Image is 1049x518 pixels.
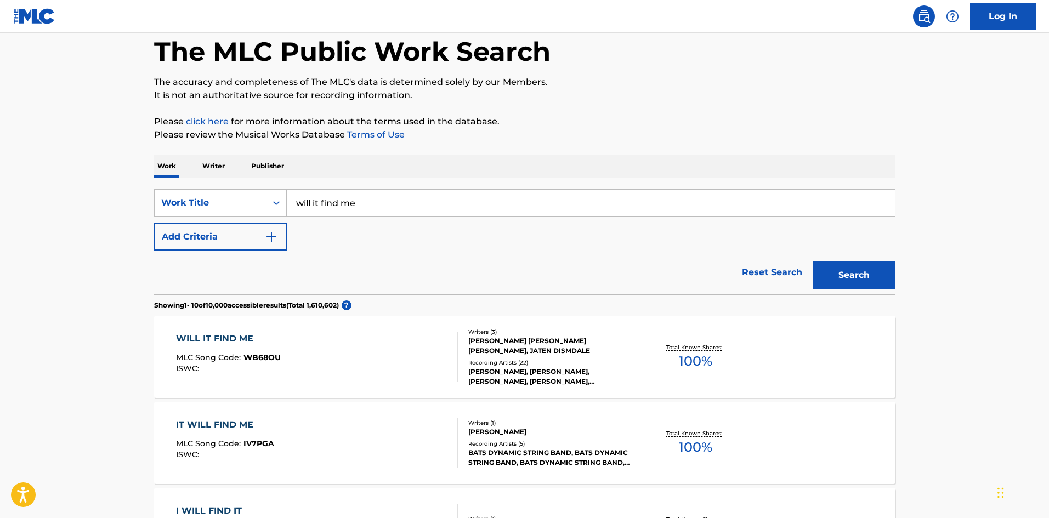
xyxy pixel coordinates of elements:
[154,76,895,89] p: The accuracy and completeness of The MLC's data is determined solely by our Members.
[679,351,712,371] span: 100 %
[176,439,243,448] span: MLC Song Code :
[154,402,895,484] a: IT WILL FIND MEMLC Song Code:IV7PGAISWC:Writers (1)[PERSON_NAME]Recording Artists (5)BATS DYNAMIC...
[199,155,228,178] p: Writer
[345,129,405,140] a: Terms of Use
[161,196,260,209] div: Work Title
[154,155,179,178] p: Work
[666,343,725,351] p: Total Known Shares:
[154,300,339,310] p: Showing 1 - 10 of 10,000 accessible results (Total 1,610,602 )
[736,260,808,284] a: Reset Search
[186,116,229,127] a: click here
[176,449,202,459] span: ISWC :
[176,363,202,373] span: ISWC :
[468,358,634,367] div: Recording Artists ( 22 )
[265,230,278,243] img: 9d2ae6d4665cec9f34b9.svg
[679,437,712,457] span: 100 %
[176,332,281,345] div: WILL IT FIND ME
[946,10,959,23] img: help
[994,465,1049,518] iframe: Chat Widget
[176,504,275,517] div: I WILL FIND IT
[176,418,274,431] div: IT WILL FIND ME
[468,440,634,448] div: Recording Artists ( 5 )
[154,189,895,294] form: Search Form
[468,419,634,427] div: Writers ( 1 )
[913,5,935,27] a: Public Search
[970,3,1036,30] a: Log In
[917,10,931,23] img: search
[243,439,274,448] span: IV7PGA
[176,352,243,362] span: MLC Song Code :
[243,352,281,362] span: WB68OU
[154,223,287,251] button: Add Criteria
[154,316,895,398] a: WILL IT FIND MEMLC Song Code:WB68OUISWC:Writers (3)[PERSON_NAME] [PERSON_NAME] [PERSON_NAME], JAT...
[154,128,895,141] p: Please review the Musical Works Database
[154,115,895,128] p: Please for more information about the terms used in the database.
[342,300,351,310] span: ?
[468,448,634,468] div: BATS DYNAMIC STRING BAND, BATS DYNAMIC STRING BAND, BATS DYNAMIC STRING BAND, BATS DYNAMIC STRING...
[468,336,634,356] div: [PERSON_NAME] [PERSON_NAME] [PERSON_NAME], JATEN DISMDALE
[248,155,287,178] p: Publisher
[666,429,725,437] p: Total Known Shares:
[13,8,55,24] img: MLC Logo
[468,367,634,386] div: [PERSON_NAME], [PERSON_NAME], [PERSON_NAME], [PERSON_NAME], [PERSON_NAME]
[997,476,1004,509] div: Drag
[154,35,551,68] h1: The MLC Public Work Search
[942,5,963,27] div: Help
[468,328,634,336] div: Writers ( 3 )
[468,427,634,437] div: [PERSON_NAME]
[154,89,895,102] p: It is not an authoritative source for recording information.
[813,261,895,289] button: Search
